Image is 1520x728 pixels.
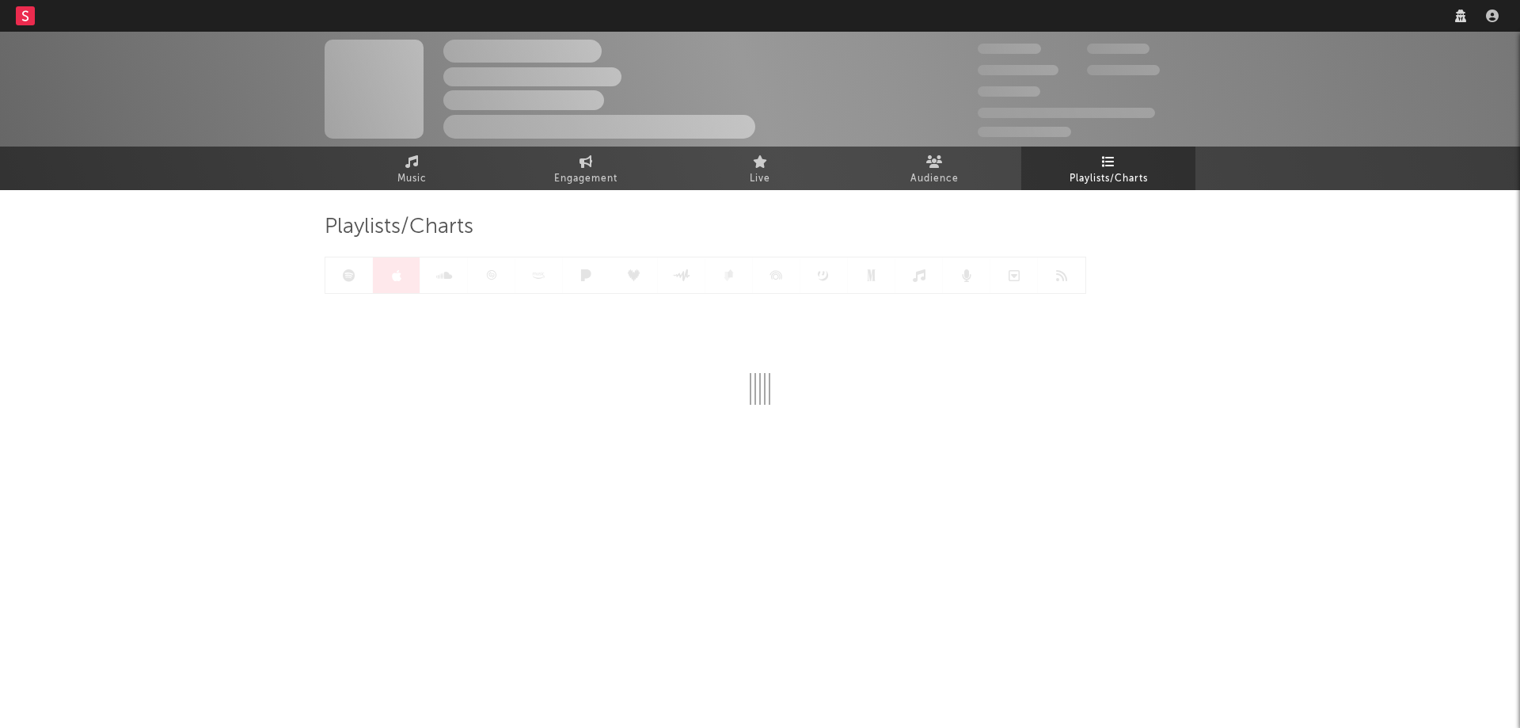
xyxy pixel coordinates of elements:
[978,86,1040,97] span: 100.000
[499,147,673,190] a: Engagement
[978,127,1071,137] span: Jump Score: 85.0
[1070,170,1148,189] span: Playlists/Charts
[978,108,1155,118] span: 50.000.000 Monthly Listeners
[978,44,1041,54] span: 300.000
[1087,65,1160,75] span: 1.000.000
[978,65,1058,75] span: 50.000.000
[325,147,499,190] a: Music
[673,147,847,190] a: Live
[910,170,959,189] span: Audience
[325,218,473,237] span: Playlists/Charts
[847,147,1021,190] a: Audience
[750,170,770,189] span: Live
[1021,147,1195,190] a: Playlists/Charts
[554,170,617,189] span: Engagement
[1087,44,1149,54] span: 100.000
[397,170,427,189] span: Music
